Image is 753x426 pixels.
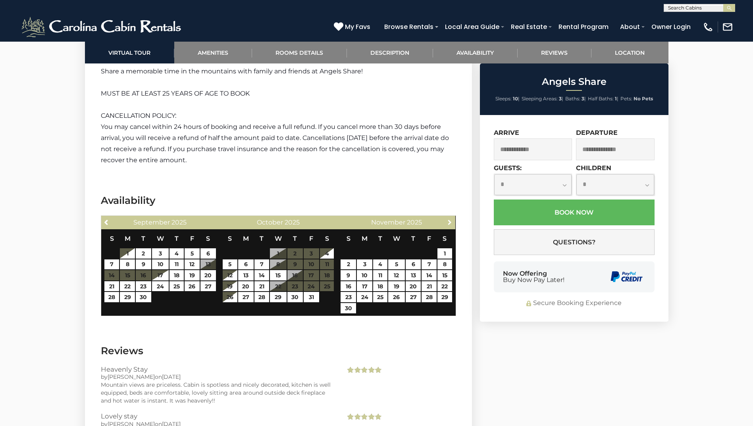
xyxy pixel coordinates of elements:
td: $240 [388,270,405,281]
td: $243 [169,281,184,292]
td: $243 [169,259,184,270]
td: $240 [340,259,356,270]
a: 26 [185,281,199,292]
label: Arrive [494,129,519,136]
td: $270 [200,270,216,281]
td: $240 [340,281,356,292]
li: | [495,94,520,104]
td: $285 [437,248,453,259]
a: 30 [287,292,303,302]
label: Guests: [494,164,522,172]
td: $240 [405,270,422,281]
span: Share a memorable time in the mountains with family and friends at Angels Share! [101,67,363,75]
a: 10 [152,259,169,270]
span: Wednesday [275,235,282,242]
span: Saturday [206,235,210,242]
a: 24 [357,292,372,302]
span: Sunday [110,235,114,242]
td: $240 [373,270,388,281]
a: 26 [223,292,237,302]
span: Tuesday [260,235,264,242]
a: 29 [437,292,452,302]
a: 16 [341,281,356,292]
td: $243 [152,259,169,270]
td: $243 [135,248,152,259]
span: Monday [243,235,249,242]
td: $240 [340,303,356,314]
a: 28 [254,292,269,302]
td: $360 [421,281,437,292]
span: Thursday [175,235,179,242]
a: 2 [136,248,151,259]
a: 23 [341,292,356,302]
a: 15 [270,270,287,280]
a: 19 [223,281,237,292]
a: Local Area Guide [441,20,503,34]
a: About [616,20,644,34]
td: $285 [421,259,437,270]
td: $240 [356,259,373,270]
td: $240 [405,281,422,292]
td: $270 [254,292,270,303]
div: by on [101,373,334,381]
a: 6 [406,259,421,270]
img: White-1-2.png [20,15,185,39]
span: September [133,219,170,226]
td: $445 [388,292,405,303]
a: Reviews [518,42,591,63]
span: You may cancel within 24 hours of booking and receive a full refund. If you cancel more than 30 d... [101,123,449,164]
td: $270 [254,281,270,292]
td: $243 [119,259,135,270]
a: 20 [238,281,254,292]
a: 6 [200,248,216,259]
a: 13 [406,270,421,280]
td: $285 [437,270,453,281]
a: 9 [136,259,151,270]
a: 19 [185,270,199,280]
td: $445 [373,292,388,303]
a: 30 [341,303,356,313]
a: 2 [341,259,356,270]
a: 27 [200,281,216,292]
a: 18 [373,281,387,292]
li: | [565,94,586,104]
td: $240 [356,281,373,292]
a: 28 [422,292,436,302]
td: $285 [437,259,453,270]
a: Rental Program [555,20,612,34]
span: CANCELLATION POLICY: [101,112,176,119]
a: Virtual Tour [85,42,174,63]
td: $240 [356,270,373,281]
span: Saturday [325,235,329,242]
td: $270 [222,292,238,303]
span: MUST BE AT LEAST 25 YEARS OF AGE TO BOOK [101,90,250,97]
a: 4 [169,248,184,259]
span: October [257,219,283,226]
td: $270 [254,270,270,281]
td: $270 [287,292,303,303]
img: mail-regular-white.png [722,21,733,33]
a: 29 [120,292,135,302]
span: 2025 [407,219,422,226]
a: 6 [238,259,254,270]
a: 12 [223,270,237,280]
h3: Heavenly Stay [101,366,334,373]
td: $243 [135,259,152,270]
td: $270 [270,270,287,281]
span: [PERSON_NAME] [108,373,155,380]
strong: 3 [559,96,562,102]
a: 28 [104,292,119,302]
a: 3 [357,259,372,270]
a: 8 [120,259,135,270]
td: $243 [135,292,152,303]
a: 5 [185,248,199,259]
a: 9 [341,270,356,280]
a: 15 [437,270,452,280]
strong: 3 [582,96,584,102]
span: Half Baths: [588,96,614,102]
td: $270 [184,248,200,259]
a: 8 [437,259,452,270]
td: $240 [388,281,405,292]
a: 17 [152,270,169,280]
td: $270 [270,292,287,303]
